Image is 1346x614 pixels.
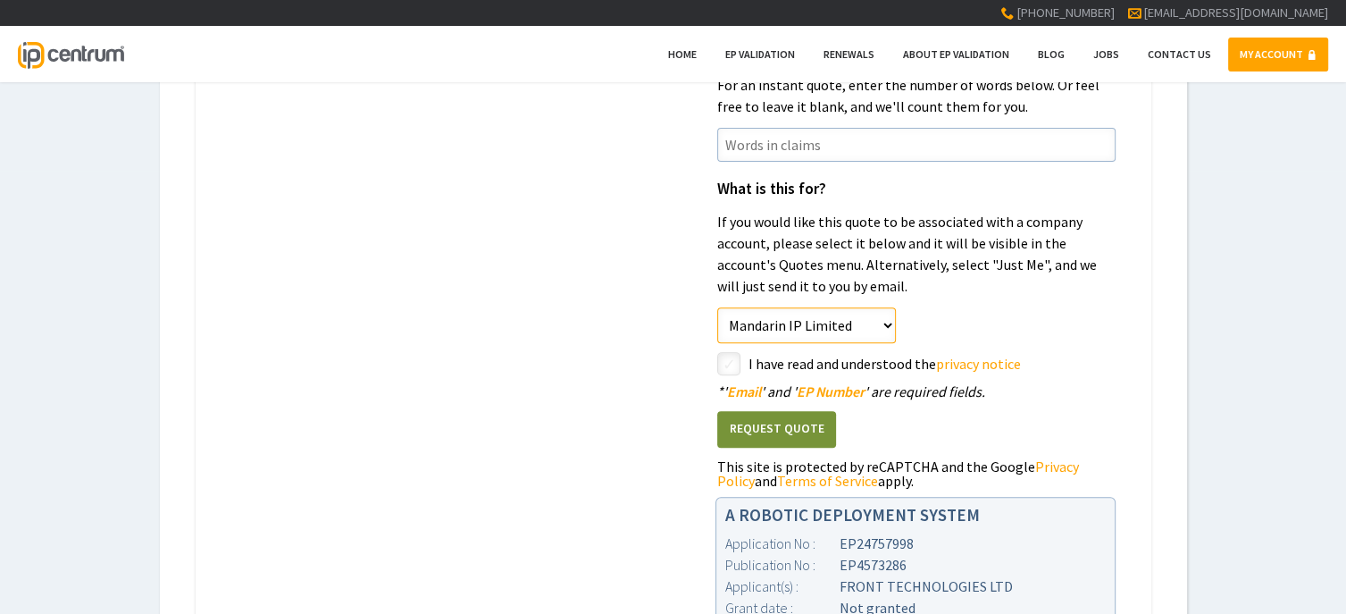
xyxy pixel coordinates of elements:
span: Jobs [1093,47,1119,61]
button: Request Quote [717,411,836,448]
a: Terms of Service [777,472,878,490]
div: Publication No : [725,554,840,576]
h1: A ROBOTIC DEPLOYMENT SYSTEM [725,507,1106,524]
h1: What is this for? [717,181,1116,198]
label: I have read and understood the [748,352,1116,375]
div: Applicant(s) : [725,576,840,597]
span: Blog [1038,47,1065,61]
p: For an instant quote, enter the number of words below. Or feel free to leave it blank, and we'll ... [717,74,1116,117]
a: MY ACCOUNT [1228,38,1328,71]
a: Contact Us [1136,38,1223,71]
a: privacy notice [936,355,1021,373]
span: Email [727,383,761,400]
a: Jobs [1082,38,1131,71]
a: IP Centrum [18,26,123,82]
span: Contact Us [1148,47,1211,61]
div: Application No : [725,533,840,554]
div: This site is protected by reCAPTCHA and the Google and apply. [717,459,1116,488]
div: FRONT TECHNOLOGIES LTD [725,576,1106,597]
div: ' ' and ' ' are required fields. [717,384,1116,399]
a: About EP Validation [891,38,1021,71]
div: EP24757998 [725,533,1106,554]
div: EP4573286 [725,554,1106,576]
a: Privacy Policy [717,458,1079,490]
span: EP Validation [725,47,795,61]
p: If you would like this quote to be associated with a company account, please select it below and ... [717,211,1116,297]
label: styled-checkbox [717,352,740,375]
a: Blog [1026,38,1076,71]
input: Words in claims [717,128,1116,162]
span: About EP Validation [903,47,1009,61]
span: Home [668,47,697,61]
a: Home [656,38,708,71]
span: [PHONE_NUMBER] [1016,4,1115,21]
a: Renewals [812,38,886,71]
a: [EMAIL_ADDRESS][DOMAIN_NAME] [1143,4,1328,21]
span: EP Number [797,383,865,400]
span: Renewals [823,47,874,61]
a: EP Validation [714,38,807,71]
